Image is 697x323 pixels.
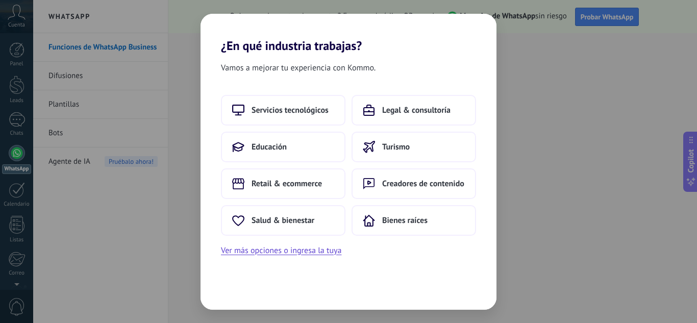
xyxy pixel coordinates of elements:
button: Bienes raíces [352,205,476,236]
span: Bienes raíces [382,215,428,226]
button: Creadores de contenido [352,168,476,199]
button: Educación [221,132,345,162]
button: Servicios tecnológicos [221,95,345,126]
button: Salud & bienestar [221,205,345,236]
span: Salud & bienestar [252,215,314,226]
button: Retail & ecommerce [221,168,345,199]
span: Retail & ecommerce [252,179,322,189]
h2: ¿En qué industria trabajas? [201,14,496,53]
span: Turismo [382,142,410,152]
span: Legal & consultoría [382,105,451,115]
span: Servicios tecnológicos [252,105,329,115]
span: Educación [252,142,287,152]
span: Vamos a mejorar tu experiencia con Kommo. [221,61,376,74]
button: Ver más opciones o ingresa la tuya [221,244,341,257]
span: Creadores de contenido [382,179,464,189]
button: Turismo [352,132,476,162]
button: Legal & consultoría [352,95,476,126]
